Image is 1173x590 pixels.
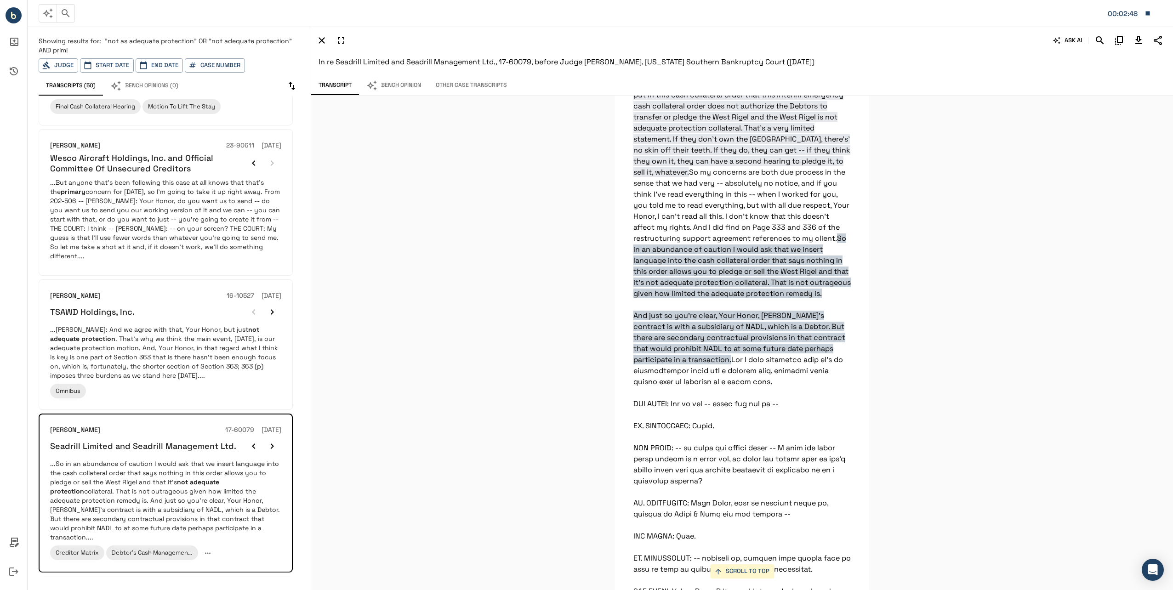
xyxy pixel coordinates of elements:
[1131,33,1146,48] button: Download Transcript
[50,153,245,174] h6: Wesco Aircraft Holdings, Inc. and Official Committee Of Unsecured Creditors
[56,387,80,395] span: Omnibus
[50,441,236,451] h6: Seadrill Limited and Seadrill Management Ltd.
[227,291,254,301] h6: 16-10527
[262,141,281,151] h6: [DATE]
[103,76,186,96] button: Bench Opinions (0)
[61,187,85,196] em: primary
[1142,559,1164,581] div: Open Intercom Messenger
[319,57,814,67] span: In re Seadrill Limited and Seadrill Management Ltd., 17-60079, before Judge [PERSON_NAME], [US_ST...
[39,37,101,45] span: Showing results for:
[177,478,188,486] em: not
[39,58,78,73] button: Judge
[248,325,259,334] em: not
[80,58,134,73] button: Start Date
[50,487,84,495] em: protection
[428,76,514,95] button: Other Case Transcripts
[1108,8,1140,20] div: Matter: 107629.0001
[39,76,103,96] button: Transcripts (50)
[226,141,254,151] h6: 23-90611
[190,478,219,486] em: adequate
[1051,33,1084,48] button: ASK AI
[50,325,281,380] p: ...[PERSON_NAME]: And we agree with that, Your Honor, but just . That's why we think the main eve...
[50,141,100,151] h6: [PERSON_NAME]
[311,76,359,95] button: Transcript
[112,549,212,556] span: Debtor's Cash Management Motion
[50,178,281,261] p: ...But anyone that's been following this case at all knows that that's the concern for [DATE], so...
[50,335,80,343] em: adequate
[136,58,183,73] button: End Date
[359,76,428,95] button: Bench Opinion
[50,306,135,317] h6: TSAWD Holdings, Inc.
[225,425,254,435] h6: 17-60079
[56,549,99,556] span: Creditor Matrix
[148,102,215,110] span: Motion To Lift The Stay
[81,335,115,343] em: protection
[56,102,135,110] span: Final Cash Collateral Hearing
[39,37,292,54] span: "not as adequate protection" OR "not adequate protection" AND prim!
[1103,4,1156,23] button: Matter: 107629.0001
[50,459,281,542] p: ...So in an abundance of caution I would ask that we insert language into the cash collateral ord...
[50,291,100,301] h6: [PERSON_NAME]
[185,58,245,73] button: Case Number
[50,425,100,435] h6: [PERSON_NAME]
[1111,33,1127,48] button: Copy Citation
[710,564,774,579] button: SCROLL TO TOP
[1092,33,1108,48] button: Search
[262,291,281,301] h6: [DATE]
[1150,33,1166,48] button: Share Transcript
[262,425,281,435] h6: [DATE]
